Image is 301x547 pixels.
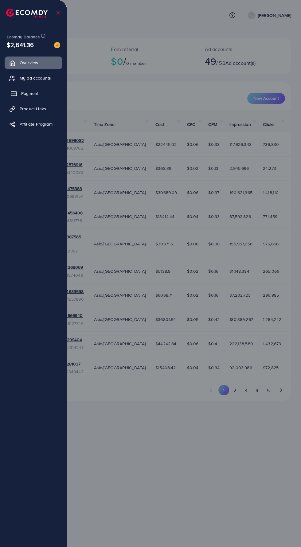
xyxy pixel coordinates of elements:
[20,121,53,127] span: Affiliate Program
[7,40,34,49] span: $2,641.36
[5,57,62,69] a: Overview
[54,42,60,48] img: image
[20,60,38,66] span: Overview
[7,34,40,40] span: Ecomdy Balance
[5,103,62,115] a: Product Links
[5,118,62,130] a: Affiliate Program
[6,9,48,18] img: logo
[21,90,38,96] span: Payment
[5,72,62,84] a: My ad accounts
[20,75,51,81] span: My ad accounts
[20,106,46,112] span: Product Links
[5,87,62,100] a: Payment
